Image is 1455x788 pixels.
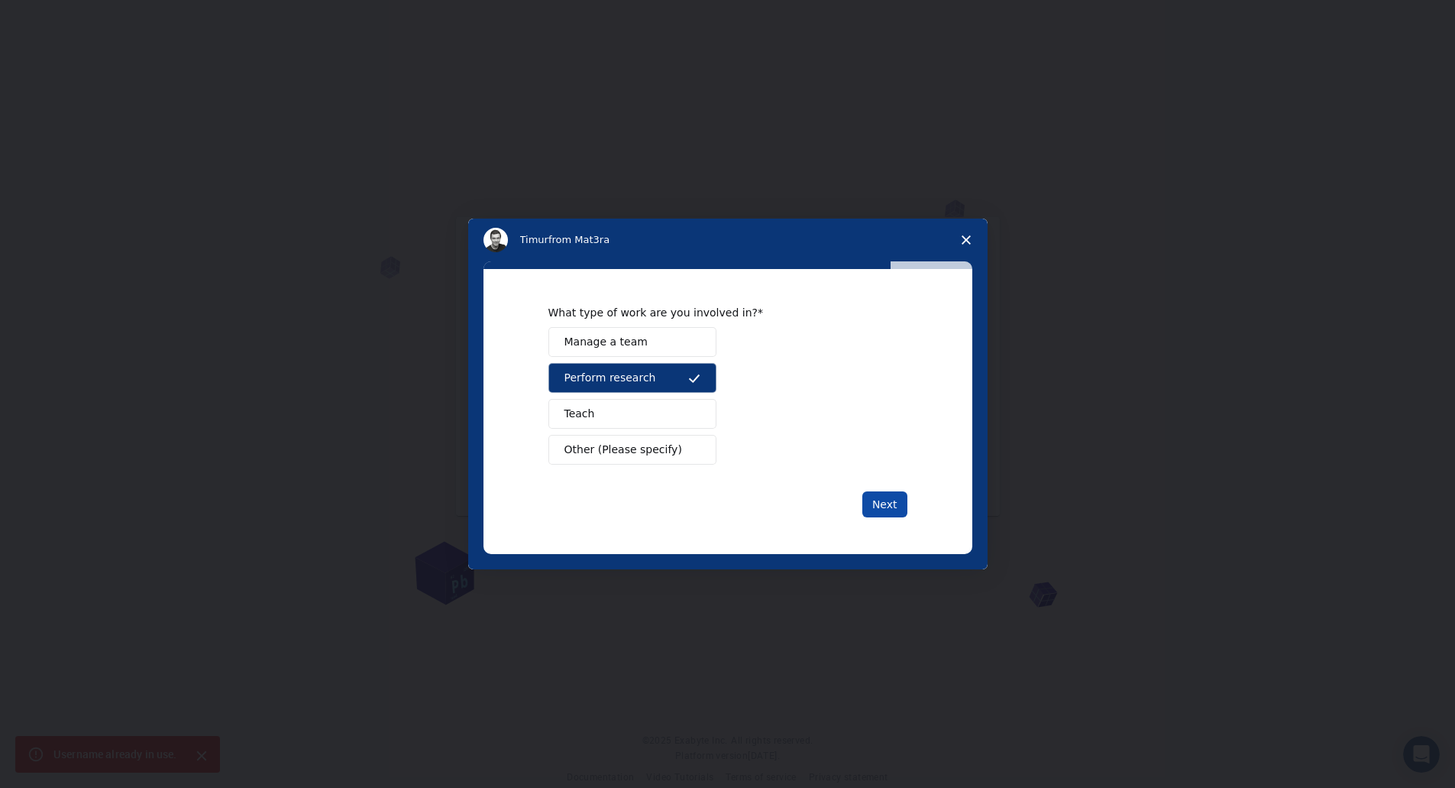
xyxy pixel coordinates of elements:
[945,219,988,261] span: Close survey
[564,442,682,458] span: Other (Please specify)
[548,327,716,357] button: Manage a team
[548,435,716,465] button: Other (Please specify)
[31,11,86,24] span: Support
[862,491,907,517] button: Next
[548,363,716,393] button: Perform research
[564,370,656,386] span: Perform research
[483,228,508,252] img: Profile image for Timur
[564,406,595,422] span: Teach
[548,399,716,429] button: Teach
[520,234,548,245] span: Timur
[564,334,648,350] span: Manage a team
[548,306,884,319] div: What type of work are you involved in?
[548,234,609,245] span: from Mat3ra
